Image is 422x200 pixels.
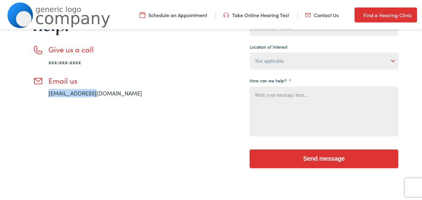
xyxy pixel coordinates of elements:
a: xxx-xxx-xxxx [48,57,81,65]
img: utility icon [140,10,145,17]
img: utility icon [355,10,360,17]
h3: Give us a call [48,44,161,53]
a: Take Online Hearing Test [223,10,289,17]
a: Find a Hearing Clinic [355,6,417,21]
a: Schedule an Appointment [140,10,207,17]
h3: Email us [48,75,161,84]
a: Contact Us [305,10,339,17]
a: [EMAIL_ADDRESS][DOMAIN_NAME] [48,88,142,96]
input: Send message [250,148,398,167]
label: Location of Interest [250,43,287,48]
label: How can we help? [250,76,291,82]
img: utility icon [223,10,229,17]
img: utility icon [305,10,311,17]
